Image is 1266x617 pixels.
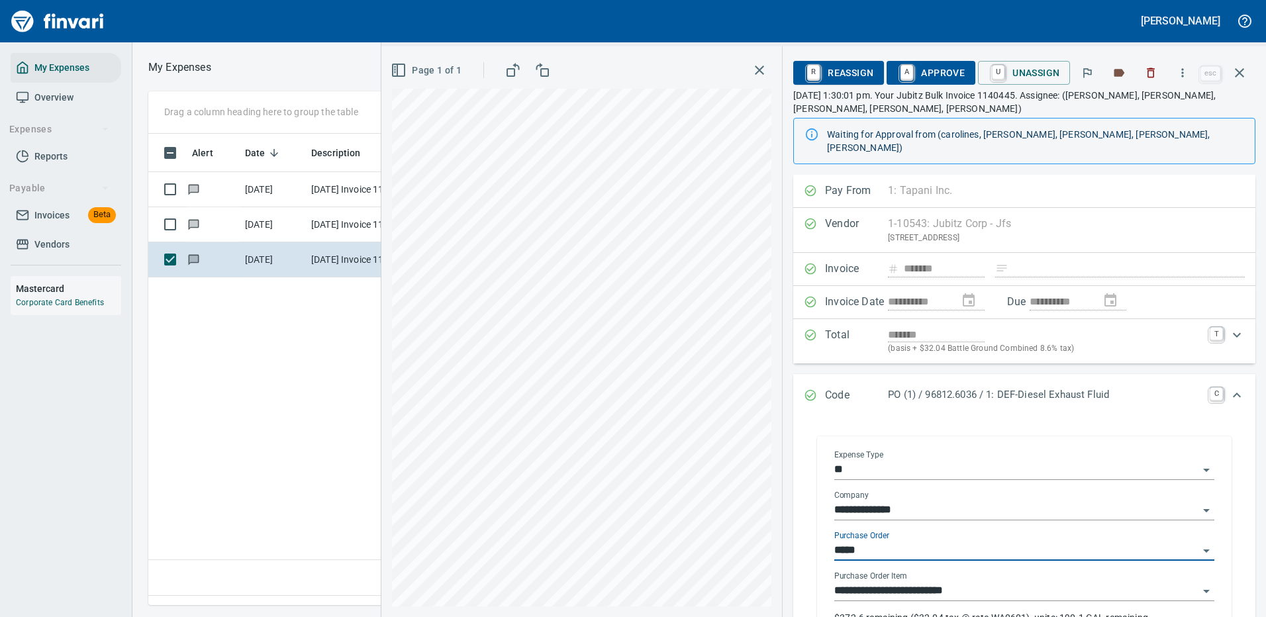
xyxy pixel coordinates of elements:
span: Alert [192,145,230,161]
label: Company [834,491,869,499]
span: Unassign [989,62,1059,84]
p: Drag a column heading here to group the table [164,105,358,119]
p: Total [825,327,888,356]
span: Reports [34,148,68,165]
td: [DATE] [240,242,306,277]
span: Description [311,145,361,161]
span: Date [245,145,283,161]
label: Purchase Order Item [834,572,906,580]
a: Corporate Card Benefits [16,298,104,307]
span: Beta [88,207,116,222]
button: RReassign [793,61,884,85]
span: Overview [34,89,73,106]
p: Code [825,387,888,404]
button: More [1168,58,1197,87]
button: [PERSON_NAME] [1138,11,1224,31]
span: Has messages [187,185,201,193]
span: Alert [192,145,213,161]
td: [DATE] Invoice 1140735 from Jubitz Corp - Jfs (1-10543) [306,207,425,242]
p: [DATE] 1:30:01 pm. Your Jubitz Bulk Invoice 1140445. Assignee: ([PERSON_NAME], [PERSON_NAME], [PE... [793,89,1255,115]
button: Open [1197,542,1216,560]
span: Expenses [9,121,109,138]
a: U [992,65,1004,79]
button: Open [1197,501,1216,520]
span: Date [245,145,266,161]
td: [DATE] [240,172,306,207]
button: Labels [1104,58,1134,87]
a: InvoicesBeta [11,201,121,230]
span: Page 1 of 1 [393,62,462,79]
div: Expand [793,319,1255,363]
td: [DATE] Invoice 1140736 from Jubitz Corp - Jfs (1-10543) [306,172,425,207]
button: UUnassign [978,61,1070,85]
span: Has messages [187,255,201,263]
label: Purchase Order [834,532,889,540]
td: [DATE] Invoice 1140445 from Jubitz Corp - Jfs (1-10543) [306,242,425,277]
button: Open [1197,461,1216,479]
h5: [PERSON_NAME] [1141,14,1220,28]
span: Approve [897,62,965,84]
a: A [901,65,913,79]
span: Close invoice [1197,57,1255,89]
span: Invoices [34,207,70,224]
a: Reports [11,142,121,171]
img: Finvari [8,5,107,37]
button: Payable [4,176,115,201]
button: Flag [1073,58,1102,87]
p: PO (1) / 96812.6036 / 1: DEF-Diesel Exhaust Fluid [888,387,1202,403]
a: Overview [11,83,121,113]
a: R [807,65,820,79]
button: AApprove [887,61,975,85]
a: esc [1200,66,1220,81]
label: Expense Type [834,451,883,459]
p: My Expenses [148,60,211,75]
td: [DATE] [240,207,306,242]
span: Reassign [804,62,873,84]
button: Page 1 of 1 [388,58,467,83]
span: My Expenses [34,60,89,76]
span: Payable [9,180,109,197]
div: Waiting for Approval from (carolines, [PERSON_NAME], [PERSON_NAME], [PERSON_NAME], [PERSON_NAME]) [827,122,1244,160]
h6: Mastercard [16,281,121,296]
button: Expenses [4,117,115,142]
span: Description [311,145,378,161]
a: C [1210,387,1223,401]
p: (basis + $32.04 Battle Ground Combined 8.6% tax) [888,342,1202,356]
a: My Expenses [11,53,121,83]
a: T [1210,327,1223,340]
span: Vendors [34,236,70,253]
div: Expand [793,374,1255,418]
button: Open [1197,582,1216,600]
a: Vendors [11,230,121,260]
button: Discard [1136,58,1165,87]
nav: breadcrumb [148,60,211,75]
span: Has messages [187,220,201,228]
